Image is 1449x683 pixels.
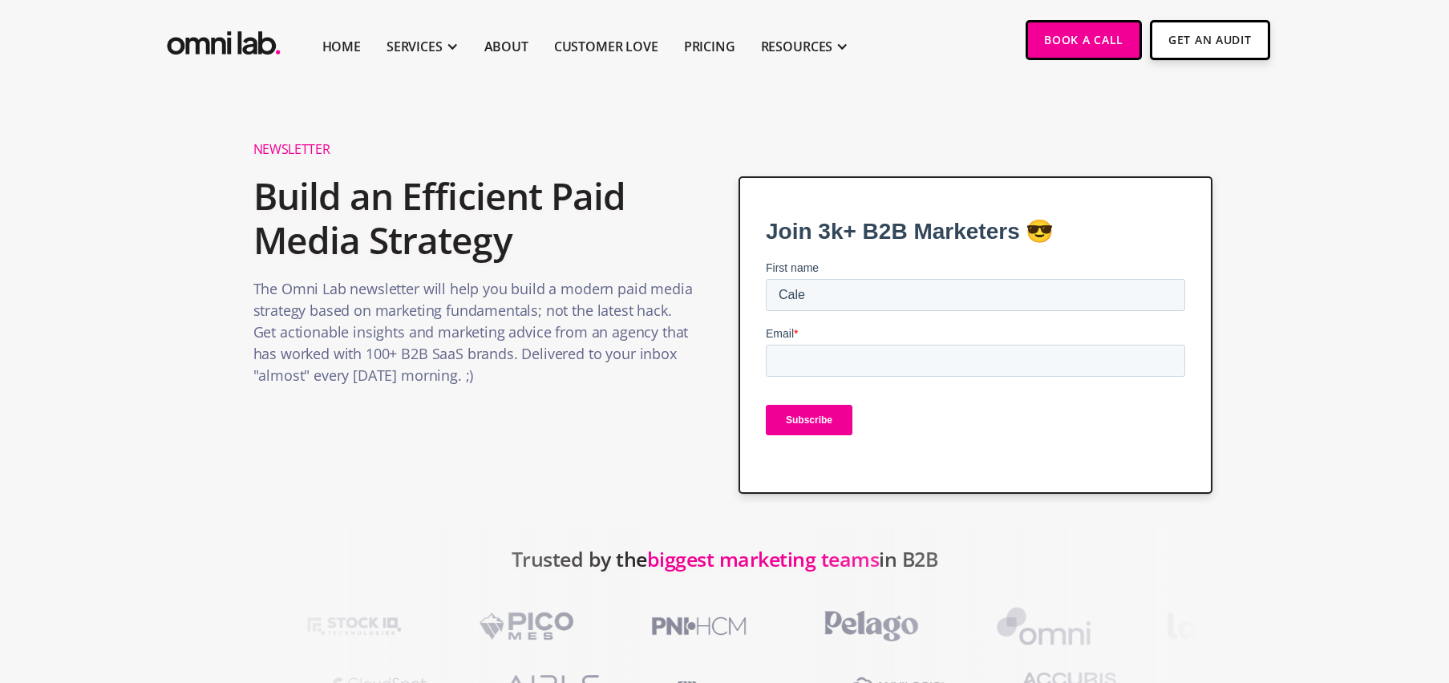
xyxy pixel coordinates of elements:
[766,218,1185,452] iframe: Form 0
[253,141,695,158] h1: Newsletter
[1160,497,1449,683] iframe: Chat Widget
[761,37,833,56] div: RESOURCES
[796,603,937,649] img: PelagoHealth
[322,37,361,56] a: Home
[624,603,764,649] img: PNI
[164,20,284,59] a: home
[1150,20,1269,60] a: Get An Audit
[512,539,938,603] h2: Trusted by the in B2B
[484,37,528,56] a: About
[684,37,735,56] a: Pricing
[387,37,443,56] div: SERVICES
[647,545,880,572] span: biggest marketing teams
[1026,20,1142,60] a: Book a Call
[253,166,695,270] h2: Build an Efficient Paid Media Strategy
[554,37,658,56] a: Customer Love
[253,278,695,394] p: The Omni Lab newsletter will help you build a modern paid media strategy based on marketing funda...
[164,20,284,59] img: Omni Lab: B2B SaaS Demand Generation Agency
